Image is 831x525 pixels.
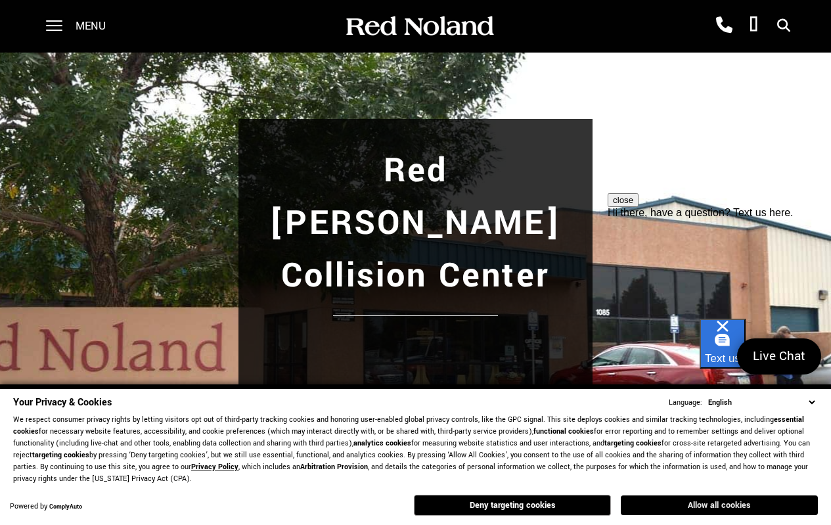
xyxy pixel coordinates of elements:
[604,438,662,448] strong: targeting cookies
[353,438,411,448] strong: analytics cookies
[300,462,368,472] strong: Arbitration Provision
[10,503,82,511] div: Powered by
[705,396,818,409] select: Language Select
[49,503,82,511] a: ComplyAuto
[32,450,89,460] strong: targeting cookies
[13,396,112,409] span: Your Privacy & Cookies
[746,348,812,365] span: Live Chat
[669,399,702,407] div: Language:
[533,426,594,436] strong: functional cookies
[608,193,831,335] iframe: podium webchat widget prompt
[344,15,495,38] img: Red Noland Auto Group
[191,462,238,472] a: Privacy Policy
[621,495,818,515] button: Allow all cookies
[414,495,611,516] button: Deny targeting cookies
[737,338,821,375] a: Live Chat
[13,414,818,485] p: We respect consumer privacy rights by letting visitors opt out of third-party tracking cookies an...
[251,145,580,302] h1: Red [PERSON_NAME] Collision Center
[700,319,831,384] iframe: podium webchat widget bubble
